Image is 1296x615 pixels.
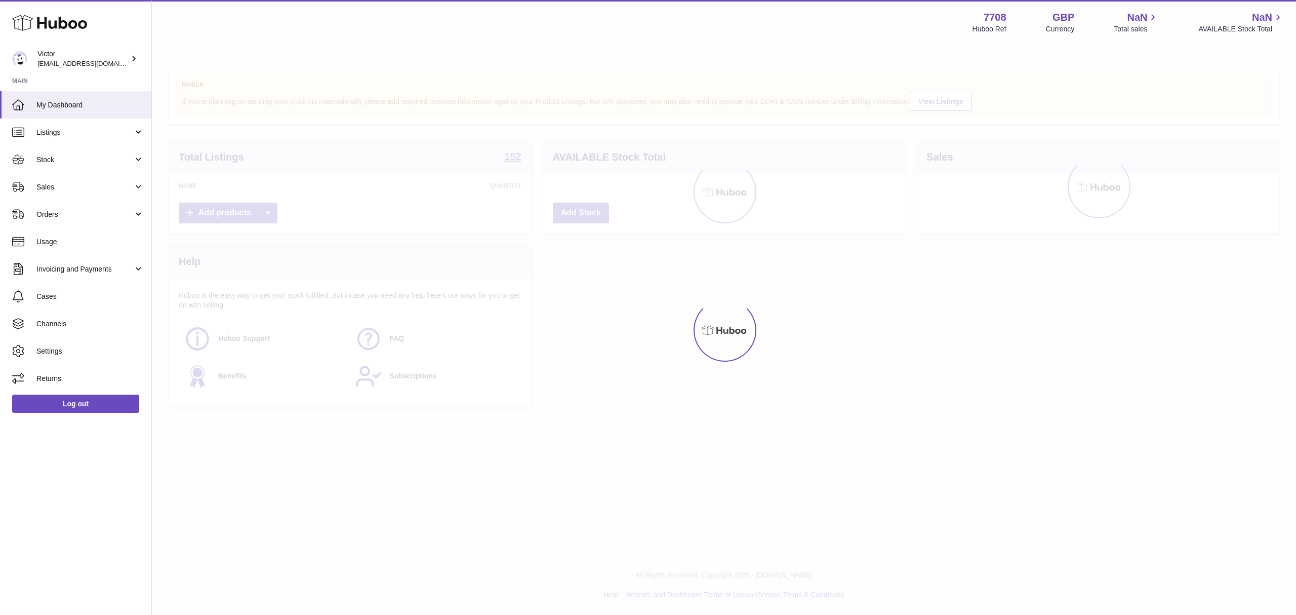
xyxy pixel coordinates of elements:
span: Orders [36,210,133,219]
span: My Dashboard [36,100,144,110]
span: [EMAIL_ADDRESS][DOMAIN_NAME] [37,59,149,67]
span: Channels [36,319,144,329]
span: NaN [1127,11,1147,24]
span: AVAILABLE Stock Total [1198,24,1284,34]
span: Total sales [1114,24,1159,34]
span: Invoicing and Payments [36,264,133,274]
a: NaN AVAILABLE Stock Total [1198,11,1284,34]
span: Stock [36,155,133,165]
span: Sales [36,182,133,192]
div: Victor [37,49,129,68]
span: Cases [36,292,144,301]
img: internalAdmin-7708@internal.huboo.com [12,51,27,66]
span: Returns [36,374,144,383]
strong: 7708 [984,11,1006,24]
span: Listings [36,128,133,137]
a: NaN Total sales [1114,11,1159,34]
span: NaN [1252,11,1272,24]
span: Usage [36,237,144,247]
span: Settings [36,347,144,356]
div: Currency [1046,24,1075,34]
div: Huboo Ref [973,24,1006,34]
strong: GBP [1052,11,1074,24]
a: Log out [12,395,139,413]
